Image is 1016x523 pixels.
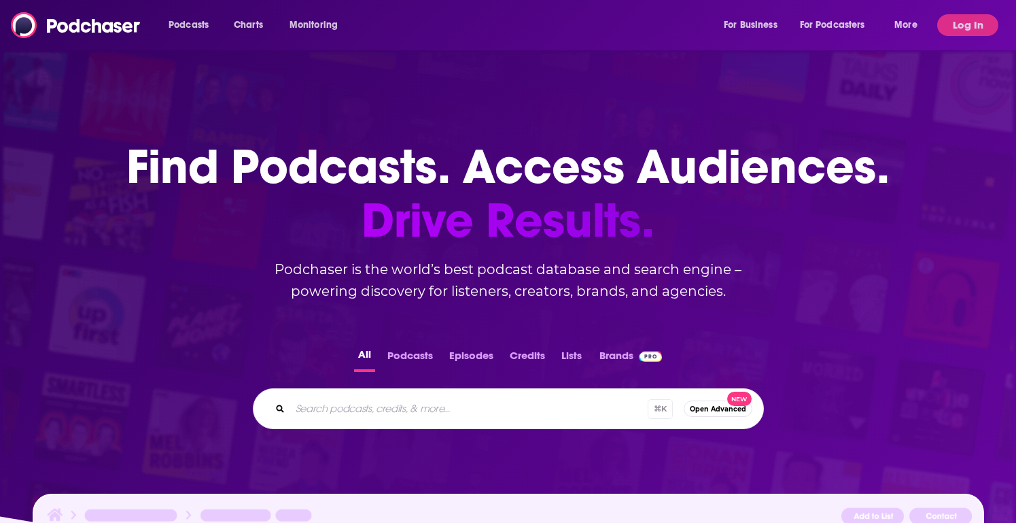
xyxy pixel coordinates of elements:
span: New [727,392,752,406]
span: For Podcasters [800,16,865,35]
input: Search podcasts, credits, & more... [290,398,648,420]
span: ⌘ K [648,399,673,419]
button: open menu [791,14,885,36]
button: Podcasts [383,345,437,372]
h2: Podchaser is the world’s best podcast database and search engine – powering discovery for listene... [237,258,780,302]
span: Open Advanced [690,405,746,413]
span: Monitoring [290,16,338,35]
a: BrandsPodchaser Pro [599,345,663,372]
div: Search podcasts, credits, & more... [253,388,764,429]
button: open menu [280,14,355,36]
img: Podchaser - Follow, Share and Rate Podcasts [11,12,141,38]
button: Lists [557,345,586,372]
span: More [894,16,917,35]
button: All [354,345,375,372]
button: Log In [937,14,998,36]
span: Drive Results. [126,194,890,248]
button: Credits [506,345,549,372]
span: Podcasts [169,16,209,35]
span: Charts [234,16,263,35]
button: open menu [885,14,934,36]
button: Open AdvancedNew [684,401,752,417]
a: Charts [225,14,271,36]
h1: Find Podcasts. Access Audiences. [126,140,890,248]
button: Episodes [445,345,497,372]
img: Podchaser Pro [639,351,663,362]
span: For Business [724,16,777,35]
button: open menu [159,14,226,36]
button: open menu [714,14,794,36]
